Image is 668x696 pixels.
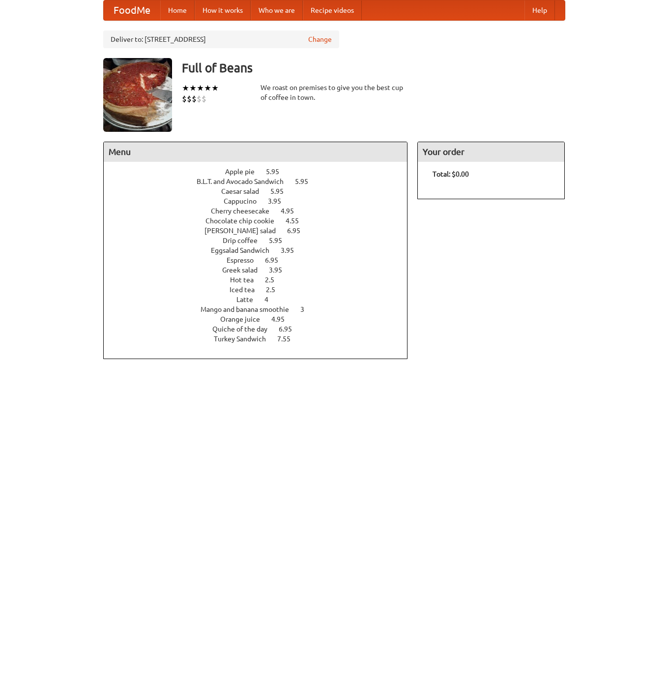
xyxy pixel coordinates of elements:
span: Orange juice [220,315,270,323]
li: $ [192,93,197,104]
span: Apple pie [225,168,264,176]
a: Apple pie 5.95 [225,168,297,176]
a: Who we are [251,0,303,20]
span: 5.95 [269,237,292,244]
a: Drip coffee 5.95 [223,237,300,244]
a: Quiche of the day 6.95 [212,325,310,333]
span: [PERSON_NAME] salad [204,227,286,235]
span: 5.95 [295,178,318,185]
h3: Full of Beans [182,58,565,78]
span: 6.95 [279,325,302,333]
a: How it works [195,0,251,20]
span: 2.5 [266,286,285,294]
span: Caesar salad [221,187,269,195]
a: Cappucino 3.95 [224,197,299,205]
li: ★ [197,83,204,93]
span: Hot tea [230,276,263,284]
a: Mango and banana smoothie 3 [201,305,322,313]
img: angular.jpg [103,58,172,132]
span: Drip coffee [223,237,267,244]
li: $ [182,93,187,104]
span: 7.55 [277,335,300,343]
span: Cappucino [224,197,266,205]
h4: Menu [104,142,407,162]
a: Orange juice 4.95 [220,315,303,323]
span: 4 [264,296,278,303]
a: Cherry cheesecake 4.95 [211,207,312,215]
a: FoodMe [104,0,160,20]
li: ★ [182,83,189,93]
span: 4.55 [286,217,309,225]
span: 5.95 [270,187,293,195]
a: Espresso 6.95 [227,256,296,264]
span: Iced tea [230,286,264,294]
a: Caesar salad 5.95 [221,187,302,195]
a: Home [160,0,195,20]
a: Turkey Sandwich 7.55 [214,335,309,343]
span: Cherry cheesecake [211,207,279,215]
span: 3.95 [268,197,291,205]
span: 3.95 [269,266,292,274]
a: Change [308,34,332,44]
span: Greek salad [222,266,267,274]
a: Chocolate chip cookie 4.55 [205,217,317,225]
span: 2.5 [265,276,284,284]
span: 5.95 [266,168,289,176]
li: $ [187,93,192,104]
a: Help [524,0,555,20]
span: 4.95 [281,207,304,215]
span: 6.95 [265,256,288,264]
a: B.L.T. and Avocado Sandwich 5.95 [197,178,326,185]
li: ★ [211,83,219,93]
a: Eggsalad Sandwich 3.95 [211,246,312,254]
a: Greek salad 3.95 [222,266,300,274]
a: Latte 4 [236,296,287,303]
li: ★ [189,83,197,93]
div: Deliver to: [STREET_ADDRESS] [103,30,339,48]
li: $ [197,93,202,104]
span: 3 [300,305,314,313]
a: Hot tea 2.5 [230,276,292,284]
span: B.L.T. and Avocado Sandwich [197,178,293,185]
span: Turkey Sandwich [214,335,276,343]
span: Chocolate chip cookie [205,217,284,225]
span: Eggsalad Sandwich [211,246,279,254]
a: [PERSON_NAME] salad 6.95 [204,227,319,235]
span: 4.95 [271,315,294,323]
span: 3.95 [281,246,304,254]
span: Latte [236,296,263,303]
b: Total: $0.00 [433,170,469,178]
span: Mango and banana smoothie [201,305,299,313]
span: Quiche of the day [212,325,277,333]
span: 6.95 [287,227,310,235]
span: Espresso [227,256,263,264]
a: Iced tea 2.5 [230,286,293,294]
li: ★ [204,83,211,93]
h4: Your order [418,142,564,162]
li: $ [202,93,206,104]
a: Recipe videos [303,0,362,20]
div: We roast on premises to give you the best cup of coffee in town. [261,83,408,102]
